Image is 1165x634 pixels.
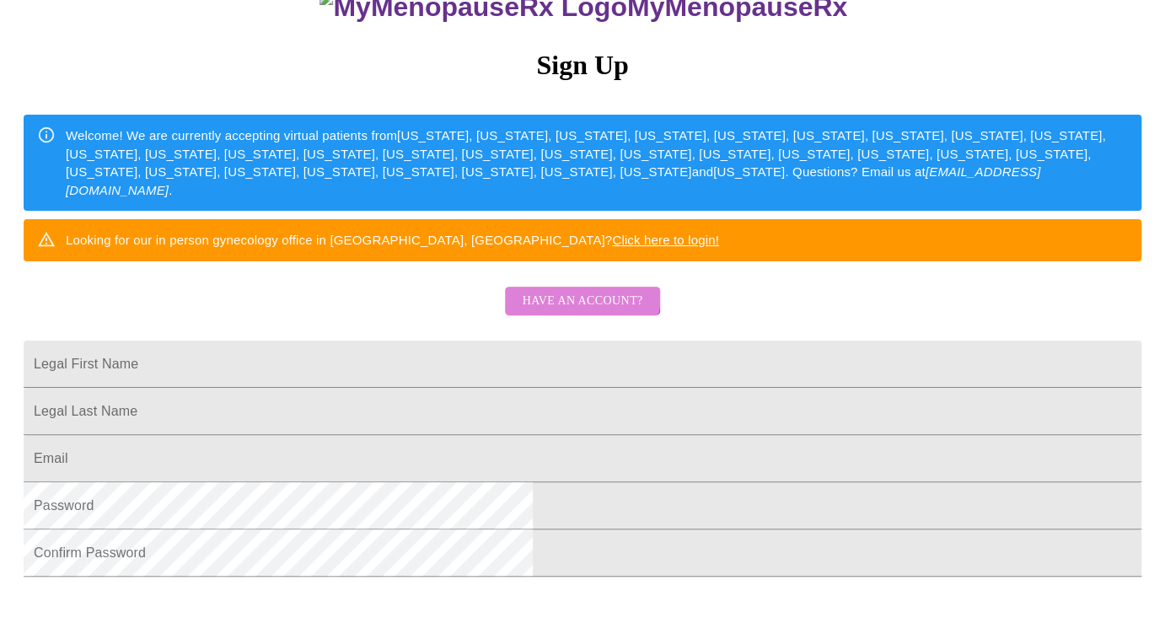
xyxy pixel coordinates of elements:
a: Have an account? [501,305,663,320]
div: Looking for our in person gynecology office in [GEOGRAPHIC_DATA], [GEOGRAPHIC_DATA]? [66,224,719,255]
span: Have an account? [522,291,642,312]
h3: Sign Up [24,50,1141,81]
em: [EMAIL_ADDRESS][DOMAIN_NAME] [66,164,1040,196]
button: Have an account? [505,287,659,316]
a: Click here to login! [612,233,719,247]
div: Welcome! We are currently accepting virtual patients from [US_STATE], [US_STATE], [US_STATE], [US... [66,120,1128,206]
